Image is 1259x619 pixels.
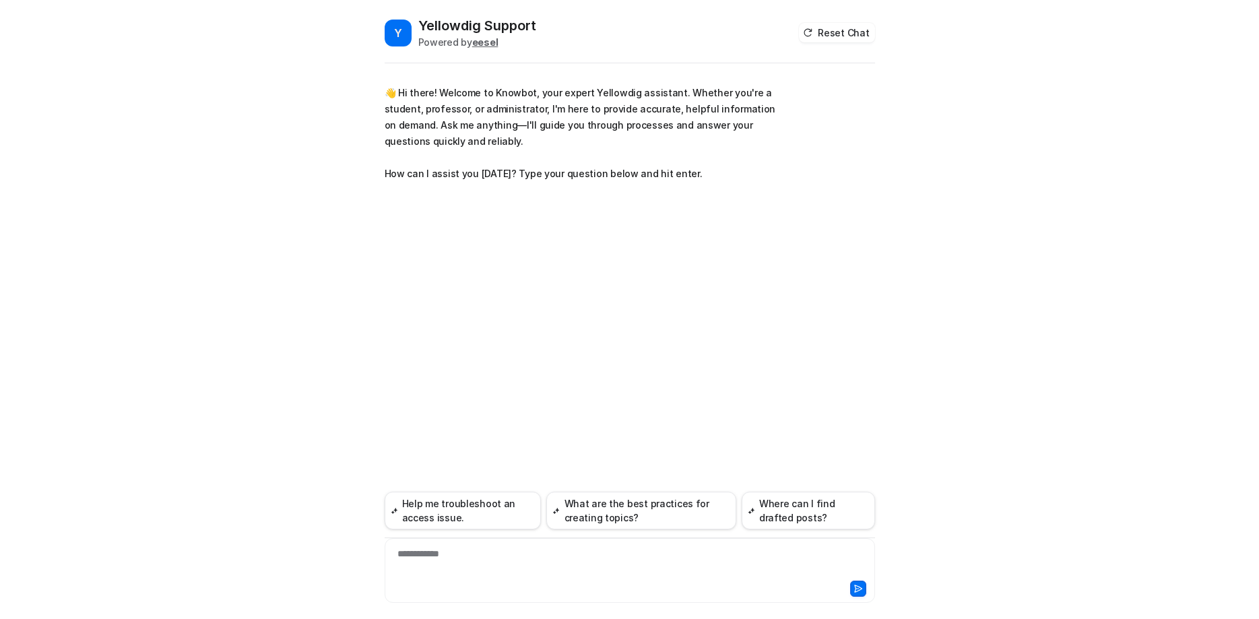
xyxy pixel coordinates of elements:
[472,36,498,48] b: eesel
[385,85,779,182] p: 👋 Hi there! Welcome to Knowbot, your expert Yellowdig assistant. Whether you're a student, profes...
[742,492,875,529] button: Where can I find drafted posts?
[418,35,536,49] div: Powered by
[385,492,542,529] button: Help me troubleshoot an access issue.
[546,492,736,529] button: What are the best practices for creating topics?
[418,16,536,35] h2: Yellowdig Support
[799,23,874,42] button: Reset Chat
[385,20,412,46] span: Y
